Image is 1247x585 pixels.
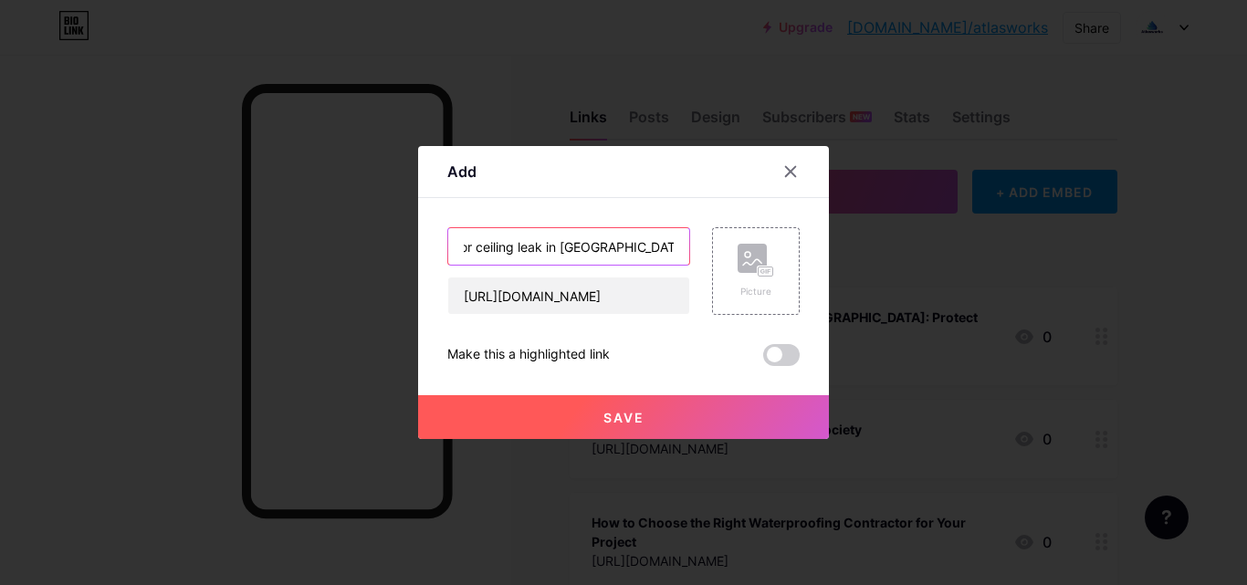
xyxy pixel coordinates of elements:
input: Title [448,228,689,265]
div: Make this a highlighted link [447,344,610,366]
div: Picture [738,285,774,298]
span: Save [603,410,644,425]
div: Add [447,161,477,183]
button: Save [418,395,829,439]
input: URL [448,277,689,314]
